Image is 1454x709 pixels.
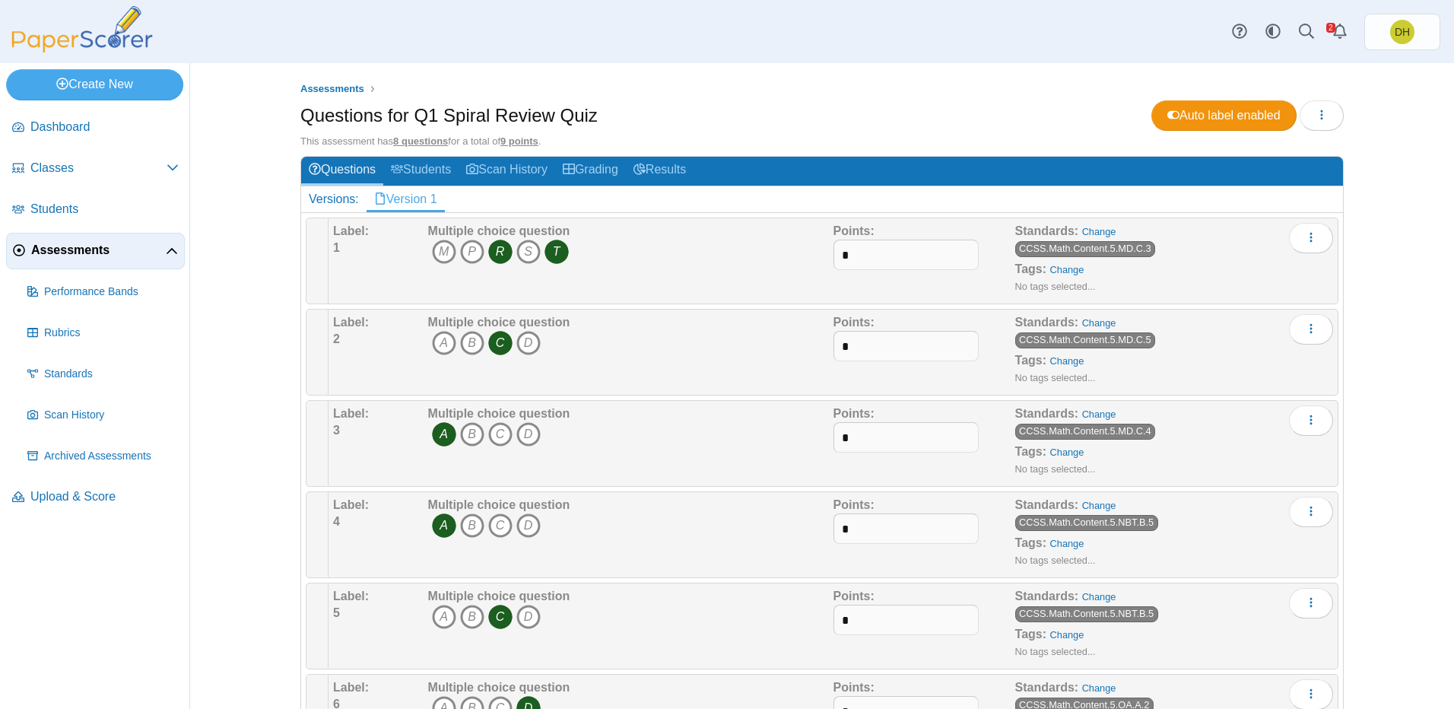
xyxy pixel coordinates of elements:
b: Multiple choice question [428,407,570,420]
a: Auto label enabled [1151,100,1297,131]
b: Points: [833,407,875,420]
b: Multiple choice question [428,590,570,602]
a: Students [6,192,185,228]
a: CCSS.Math.Content.5.MD.C.5 [1015,332,1155,348]
span: Dennis Hale [1395,27,1410,37]
i: D [516,422,541,447]
b: Multiple choice question [428,224,570,237]
div: Versions: [301,186,367,212]
span: Rubrics [44,326,179,341]
b: 3 [333,424,340,437]
button: More options [1289,405,1333,436]
b: Tags: [1015,628,1046,641]
a: Change [1050,355,1084,367]
a: Grading [555,157,626,185]
i: R [488,240,513,264]
a: Scan History [459,157,555,185]
a: Change [1082,682,1116,694]
a: PaperScorer [6,42,158,55]
a: Change [1082,500,1116,511]
small: No tags selected... [1015,281,1096,292]
a: Change [1050,629,1084,641]
i: D [516,605,541,629]
b: Multiple choice question [428,316,570,329]
a: Rubrics [21,315,185,351]
a: Questions [301,157,383,185]
b: Points: [833,590,875,602]
a: Upload & Score [6,479,185,516]
a: Change [1082,409,1116,420]
a: Results [626,157,694,185]
b: Standards: [1015,407,1079,420]
i: A [432,331,456,355]
small: No tags selected... [1015,463,1096,475]
small: No tags selected... [1015,372,1096,383]
small: No tags selected... [1015,646,1096,657]
i: B [460,331,484,355]
b: Tags: [1015,445,1046,458]
b: Standards: [1015,681,1079,694]
a: Students [383,157,459,185]
b: Tags: [1015,262,1046,275]
i: S [516,240,541,264]
a: Alerts [1323,15,1357,49]
b: Label: [333,681,369,694]
b: Tags: [1015,536,1046,549]
button: More options [1289,497,1333,527]
u: 9 points [500,135,538,147]
b: Standards: [1015,590,1079,602]
a: Dennis Hale [1364,14,1440,50]
b: Label: [333,407,369,420]
a: CCSS.Math.Content.5.MD.C.4 [1015,424,1155,439]
a: Change [1082,591,1116,602]
b: Multiple choice question [428,498,570,511]
span: Assessments [300,83,364,94]
b: Tags: [1015,354,1046,367]
a: Change [1082,317,1116,329]
span: Dennis Hale [1390,20,1414,44]
a: Assessments [297,80,368,99]
a: Change [1050,447,1084,458]
a: Standards [21,356,185,393]
i: B [460,422,484,447]
span: Standards [44,367,179,382]
span: Students [30,201,179,218]
a: Dashboard [6,110,185,146]
a: Create New [6,69,183,100]
i: C [488,331,513,355]
i: B [460,605,484,629]
b: 2 [333,332,340,345]
div: This assessment has for a total of . [300,135,1344,148]
b: Label: [333,590,369,602]
b: Points: [833,498,875,511]
i: B [460,513,484,538]
small: No tags selected... [1015,555,1096,566]
span: Scan History [44,408,179,423]
span: Archived Assessments [44,449,179,464]
u: 8 questions [393,135,448,147]
button: More options [1289,223,1333,253]
i: A [432,513,456,538]
span: Classes [30,160,167,176]
b: Standards: [1015,316,1079,329]
a: CCSS.Math.Content.5.NBT.B.5 [1015,515,1158,530]
span: Upload & Score [30,488,179,505]
span: Performance Bands [44,285,179,300]
a: Scan History [21,397,185,434]
b: Points: [833,224,875,237]
a: Assessments [6,233,185,269]
i: D [516,513,541,538]
b: 1 [333,241,340,254]
i: C [488,513,513,538]
span: Auto label enabled [1167,109,1281,122]
a: CCSS.Math.Content.5.MD.C.3 [1015,241,1155,256]
i: D [516,331,541,355]
b: 5 [333,606,340,619]
button: More options [1289,314,1333,345]
a: Classes [6,151,185,187]
i: A [432,422,456,447]
a: Change [1082,226,1116,237]
b: Points: [833,316,875,329]
img: PaperScorer [6,6,158,52]
b: Label: [333,224,369,237]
